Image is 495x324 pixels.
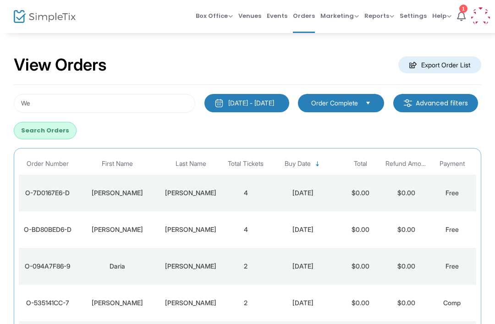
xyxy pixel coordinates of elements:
[78,298,156,308] div: Kelsey
[267,4,287,27] span: Events
[223,153,269,175] th: Total Tickets
[383,285,429,321] td: $0.00
[204,94,289,112] button: [DATE] - [DATE]
[393,94,478,112] m-button: Advanced filters
[228,99,274,108] div: [DATE] - [DATE]
[445,262,459,270] span: Free
[293,4,315,27] span: Orders
[21,262,74,271] div: O-094A7F86-9
[102,160,133,168] span: First Name
[271,225,335,234] div: 10/6/2025
[161,262,220,271] div: Webster
[383,153,429,175] th: Refund Amount
[337,248,383,285] td: $0.00
[271,262,335,271] div: 10/5/2025
[445,225,459,233] span: Free
[161,188,220,198] div: Webster
[223,248,269,285] td: 2
[337,211,383,248] td: $0.00
[161,298,220,308] div: Myers
[320,11,359,20] span: Marketing
[14,122,77,139] button: Search Orders
[271,188,335,198] div: 10/8/2025
[27,160,69,168] span: Order Number
[223,211,269,248] td: 4
[362,98,374,108] button: Select
[337,285,383,321] td: $0.00
[21,225,74,234] div: O-BD80BED6-D
[337,153,383,175] th: Total
[238,4,261,27] span: Venues
[440,160,465,168] span: Payment
[223,285,269,321] td: 2
[398,56,481,73] m-button: Export Order List
[311,99,358,108] span: Order Complete
[78,225,156,234] div: Jeff
[337,175,383,211] td: $0.00
[176,160,206,168] span: Last Name
[78,188,156,198] div: Elizabeth
[21,188,74,198] div: O-7D0167E6-D
[400,4,427,27] span: Settings
[459,5,467,13] div: 1
[445,189,459,197] span: Free
[314,160,321,168] span: Sortable
[443,299,461,307] span: Comp
[432,11,451,20] span: Help
[196,11,233,20] span: Box Office
[364,11,394,20] span: Reports
[214,99,224,108] img: monthly
[383,211,429,248] td: $0.00
[14,55,107,75] h2: View Orders
[285,160,311,168] span: Buy Date
[78,262,156,271] div: Daria
[14,94,195,113] input: Search by name, email, phone, order number, ip address, or last 4 digits of card
[161,225,220,234] div: Webert
[21,298,74,308] div: O-535141CC-7
[383,175,429,211] td: $0.00
[271,298,335,308] div: 8/28/2025
[403,99,412,108] img: filter
[223,175,269,211] td: 4
[383,248,429,285] td: $0.00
